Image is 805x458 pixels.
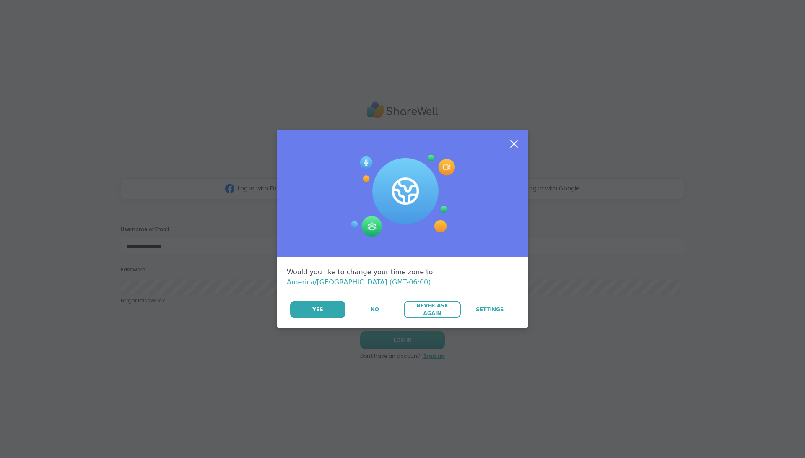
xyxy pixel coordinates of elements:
[287,267,518,287] div: Would you like to change your time zone to
[476,306,504,313] span: Settings
[371,306,379,313] span: No
[346,301,403,318] button: No
[290,301,345,318] button: Yes
[462,301,518,318] a: Settings
[312,306,323,313] span: Yes
[404,301,460,318] button: Never Ask Again
[408,302,456,317] span: Never Ask Again
[350,155,455,237] img: Session Experience
[287,278,431,286] span: America/[GEOGRAPHIC_DATA] (GMT-06:00)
